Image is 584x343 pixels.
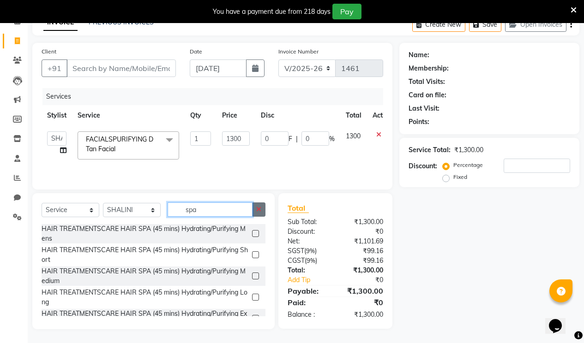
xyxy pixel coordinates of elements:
[255,105,340,126] th: Disc
[281,285,336,296] div: Payable:
[409,64,449,73] div: Membership:
[344,275,390,285] div: ₹0
[453,161,483,169] label: Percentage
[42,224,248,243] div: HAIR TREATMENTSCARE HAIR SPA (45 mins) Hydrating/Purifying Mens
[42,88,390,105] div: Services
[217,105,255,126] th: Price
[453,173,467,181] label: Fixed
[469,18,501,32] button: Save
[42,309,248,328] div: HAIR TREATMENTSCARE HAIR SPA (45 mins) Hydrating/Purifying Extra Long
[335,246,390,256] div: ₹99.16
[72,105,185,126] th: Service
[281,297,336,308] div: Paid:
[335,310,390,319] div: ₹1,300.00
[340,105,367,126] th: Total
[289,134,292,144] span: F
[367,105,397,126] th: Action
[335,266,390,275] div: ₹1,300.00
[412,18,465,32] button: Create New
[42,245,248,265] div: HAIR TREATMENTSCARE HAIR SPA (45 mins) Hydrating/Purifying Short
[332,4,361,19] button: Pay
[288,256,305,265] span: CGST
[42,47,56,56] label: Client
[281,275,344,285] a: Add Tip
[409,77,445,87] div: Total Visits:
[306,247,315,254] span: 9%
[42,105,72,126] th: Stylist
[42,59,67,77] button: +91
[409,145,451,155] div: Service Total:
[335,227,390,237] div: ₹0
[505,18,566,32] button: Open Invoices
[281,310,336,319] div: Balance :
[281,246,336,256] div: ( )
[281,237,336,246] div: Net:
[545,306,575,334] iframe: chat widget
[307,257,315,264] span: 9%
[281,266,336,275] div: Total:
[288,203,309,213] span: Total
[281,256,336,266] div: ( )
[213,7,331,17] div: You have a payment due from 218 days
[278,47,319,56] label: Invoice Number
[335,217,390,227] div: ₹1,300.00
[329,134,335,144] span: %
[346,132,361,140] span: 1300
[190,47,202,56] label: Date
[454,145,483,155] div: ₹1,300.00
[115,145,120,153] a: x
[335,237,390,246] div: ₹1,101.69
[185,105,217,126] th: Qty
[288,247,304,255] span: SGST
[409,90,446,100] div: Card on file:
[335,256,390,266] div: ₹99.16
[335,285,390,296] div: ₹1,300.00
[66,59,176,77] input: Search by Name/Mobile/Email/Code
[42,288,248,307] div: HAIR TREATMENTSCARE HAIR SPA (45 mins) Hydrating/Purifying Long
[409,117,429,127] div: Points:
[296,134,298,144] span: |
[409,161,437,171] div: Discount:
[86,135,153,153] span: FACIALSPURIFYING D Tan Facial
[281,217,336,227] div: Sub Total:
[335,297,390,308] div: ₹0
[42,266,248,286] div: HAIR TREATMENTSCARE HAIR SPA (45 mins) Hydrating/Purifying Medium
[168,202,253,217] input: Search or Scan
[281,227,336,237] div: Discount:
[409,50,429,60] div: Name:
[409,104,440,113] div: Last Visit:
